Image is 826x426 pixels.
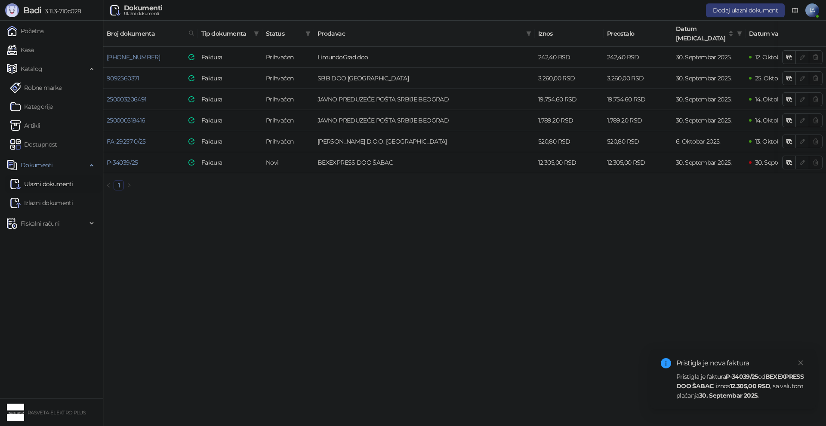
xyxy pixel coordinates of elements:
[41,7,81,15] span: 3.11.3-710c028
[535,21,604,47] th: Iznos
[706,3,785,17] button: Dodaj ulazni dokument
[124,180,134,190] button: right
[103,180,114,190] button: left
[107,159,138,166] a: P-34039/25
[604,131,672,152] td: 520,80 RSD
[124,180,134,190] li: Sledeća strana
[10,179,21,189] img: Ulazni dokumenti
[755,116,801,124] span: 14. Oktobar 2025.
[124,5,162,12] div: Dokumenti
[535,47,604,68] td: 242,40 RSD
[305,31,311,36] span: filter
[107,95,146,103] a: 250003206491
[10,136,57,153] a: Dostupnost
[21,156,52,174] span: Dokumenti
[21,215,59,232] span: Fiskalni računi
[5,3,19,17] img: Logo
[672,47,746,68] td: 30. Septembar 2025.
[198,47,262,68] td: Faktura
[266,29,302,38] span: Status
[749,29,800,38] span: Datum valute
[796,358,805,368] a: Close
[730,382,771,390] strong: 12.305,00 RSD
[103,21,198,47] th: Broj dokumenta
[604,110,672,131] td: 1.789,20 RSD
[10,117,40,134] a: ArtikliArtikli
[107,53,160,61] a: [PHONE_NUMBER]
[262,89,314,110] td: Prihvaćen
[535,131,604,152] td: 520,80 RSD
[314,131,535,152] td: Trgovina Matejić D.O.O. Kruševac
[114,180,124,190] li: 1
[10,79,62,96] a: Robne marke
[526,31,531,36] span: filter
[314,110,535,131] td: JAVNO PREDUZEĆE POŠTA SRBIJE BEOGRAD
[254,31,259,36] span: filter
[110,5,120,15] img: Ulazni dokumenti
[755,74,802,82] span: 25. Oktobar 2025.
[262,152,314,173] td: Novi
[10,98,53,115] a: Kategorije
[788,3,802,17] a: Dokumentacija
[126,183,132,188] span: right
[252,27,261,40] span: filter
[188,96,194,102] img: e-Faktura
[21,60,43,77] span: Katalog
[188,138,194,144] img: e-Faktura
[604,152,672,173] td: 12.305,00 RSD
[798,360,804,366] span: close
[188,159,194,165] img: e-Faktura
[198,152,262,173] td: Faktura
[198,89,262,110] td: Faktura
[524,27,533,40] span: filter
[604,89,672,110] td: 19.754,60 RSD
[726,373,758,380] strong: P-34039/25
[262,131,314,152] td: Prihvaćen
[672,131,746,152] td: 6. Oktobar 2025.
[535,89,604,110] td: 19.754,60 RSD
[755,138,801,145] span: 13. Oktobar 2025.
[188,117,194,123] img: e-Faktura
[107,116,145,124] a: 250000518416
[535,110,604,131] td: 1.789,20 RSD
[314,47,535,68] td: LimundoGrad doo
[124,12,162,16] div: Ulazni dokumenti
[262,47,314,68] td: Prihvaćen
[188,54,194,60] img: e-Faktura
[23,5,41,15] span: Badi
[107,138,146,145] a: FA-29257-0/25
[304,27,312,40] span: filter
[676,372,805,400] div: Pristigla je faktura od , iznos , sa valutom plaćanja
[604,47,672,68] td: 242,40 RSD
[737,31,742,36] span: filter
[314,152,535,173] td: BEXEXPRESS DOO ŠABAC
[713,6,778,14] span: Dodaj ulazni dokument
[314,21,535,47] th: Prodavac
[262,68,314,89] td: Prihvaćen
[114,181,123,190] a: 1
[103,180,114,190] li: Prethodna strana
[314,89,535,110] td: JAVNO PREDUZEĆE POŠTA SRBIJE BEOGRAD
[755,95,801,103] span: 14. Oktobar 2025.
[7,22,44,40] a: Početna
[672,21,746,47] th: Datum prometa
[10,175,73,193] a: Ulazni dokumentiUlazni dokumenti
[735,22,744,45] span: filter
[604,21,672,47] th: Preostalo
[262,110,314,131] td: Prihvaćen
[7,41,34,58] a: Kasa
[10,120,21,131] img: Artikli
[317,29,523,38] span: Prodavac
[7,404,24,421] img: 64x64-companyLogo-4c9eac63-00ad-485c-9b48-57f283827d2d.png
[672,152,746,173] td: 30. Septembar 2025.
[676,358,805,368] div: Pristigla je nova faktura
[755,53,801,61] span: 12. Oktobar 2025.
[198,21,262,47] th: Tip dokumenta
[661,358,671,368] span: info-circle
[28,410,86,416] small: RASVETA-ELEKTRO PLUS
[314,68,535,89] td: SBB DOO BEOGRAD
[106,183,111,188] span: left
[198,68,262,89] td: Faktura
[604,68,672,89] td: 3.260,00 RSD
[535,68,604,89] td: 3.260,00 RSD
